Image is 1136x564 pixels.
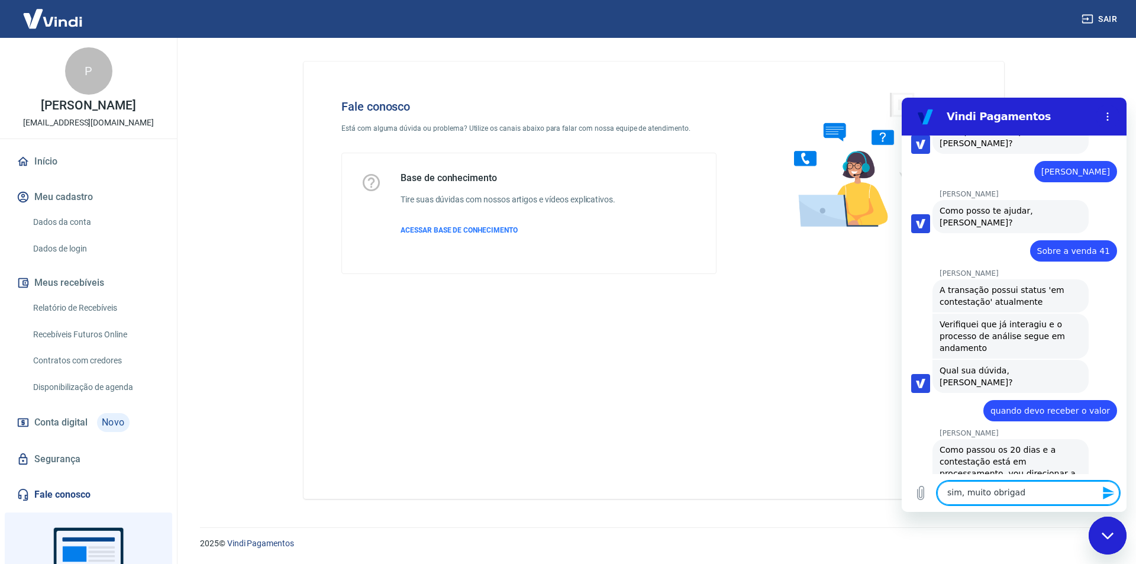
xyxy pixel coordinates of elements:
[341,123,717,134] p: Está com alguma dúvida ou problema? Utilize os canais abaixo para falar com nossa equipe de atend...
[770,80,950,239] img: Fale conosco
[1079,8,1122,30] button: Sair
[28,349,163,373] a: Contratos com credores
[41,99,135,112] p: [PERSON_NAME]
[23,117,154,129] p: [EMAIL_ADDRESS][DOMAIN_NAME]
[38,346,180,453] div: Como passou os 20 dias e a contestação está em processamento, vou direcionar a sua solicitação pa...
[14,446,163,472] a: Segurança
[28,296,163,320] a: Relatório de Recebíveis
[28,210,163,234] a: Dados da conta
[902,98,1127,512] iframe: Janela de mensagens
[401,226,518,234] span: ACESSAR BASE DE CONHECIMENTO
[7,383,31,407] button: Carregar arquivo
[401,225,615,236] a: ACESSAR BASE DE CONHECIMENTO
[97,413,130,432] span: Novo
[14,482,163,508] a: Fale conosco
[28,237,163,261] a: Dados de login
[14,270,163,296] button: Meus recebíveis
[28,375,163,399] a: Disponibilização de agenda
[227,539,294,548] a: Vindi Pagamentos
[14,149,163,175] a: Início
[65,47,112,95] div: P
[401,194,615,206] h6: Tire suas dúvidas com nossos artigos e vídeos explicativos.
[401,172,615,184] h5: Base de conhecimento
[200,537,1108,550] p: 2025 ©
[14,1,91,37] img: Vindi
[28,323,163,347] a: Recebíveis Futuros Online
[1089,517,1127,555] iframe: Botão para abrir a janela de mensagens, conversa em andamento
[341,99,717,114] h4: Fale conosco
[194,383,218,407] button: Enviar mensagem
[35,383,218,407] textarea: sim, muito obriga
[14,408,163,437] a: Conta digitalNovo
[34,414,88,431] span: Conta digital
[14,184,163,210] button: Meu cadastro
